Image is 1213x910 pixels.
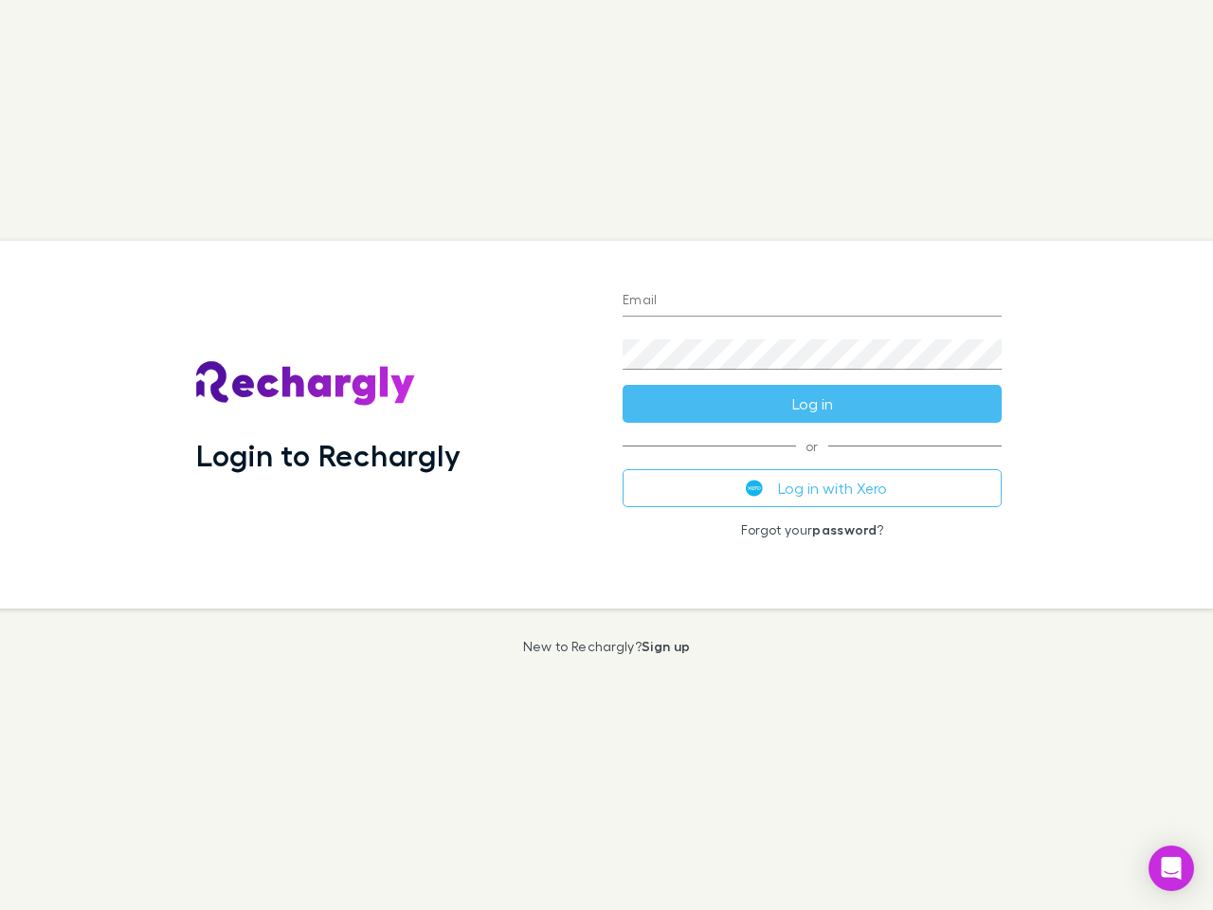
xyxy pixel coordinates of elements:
div: Open Intercom Messenger [1149,846,1194,891]
h1: Login to Rechargly [196,437,461,473]
button: Log in [623,385,1002,423]
img: Xero's logo [746,480,763,497]
p: New to Rechargly? [523,639,691,654]
button: Log in with Xero [623,469,1002,507]
img: Rechargly's Logo [196,361,416,407]
a: password [812,521,877,537]
a: Sign up [642,638,690,654]
p: Forgot your ? [623,522,1002,537]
